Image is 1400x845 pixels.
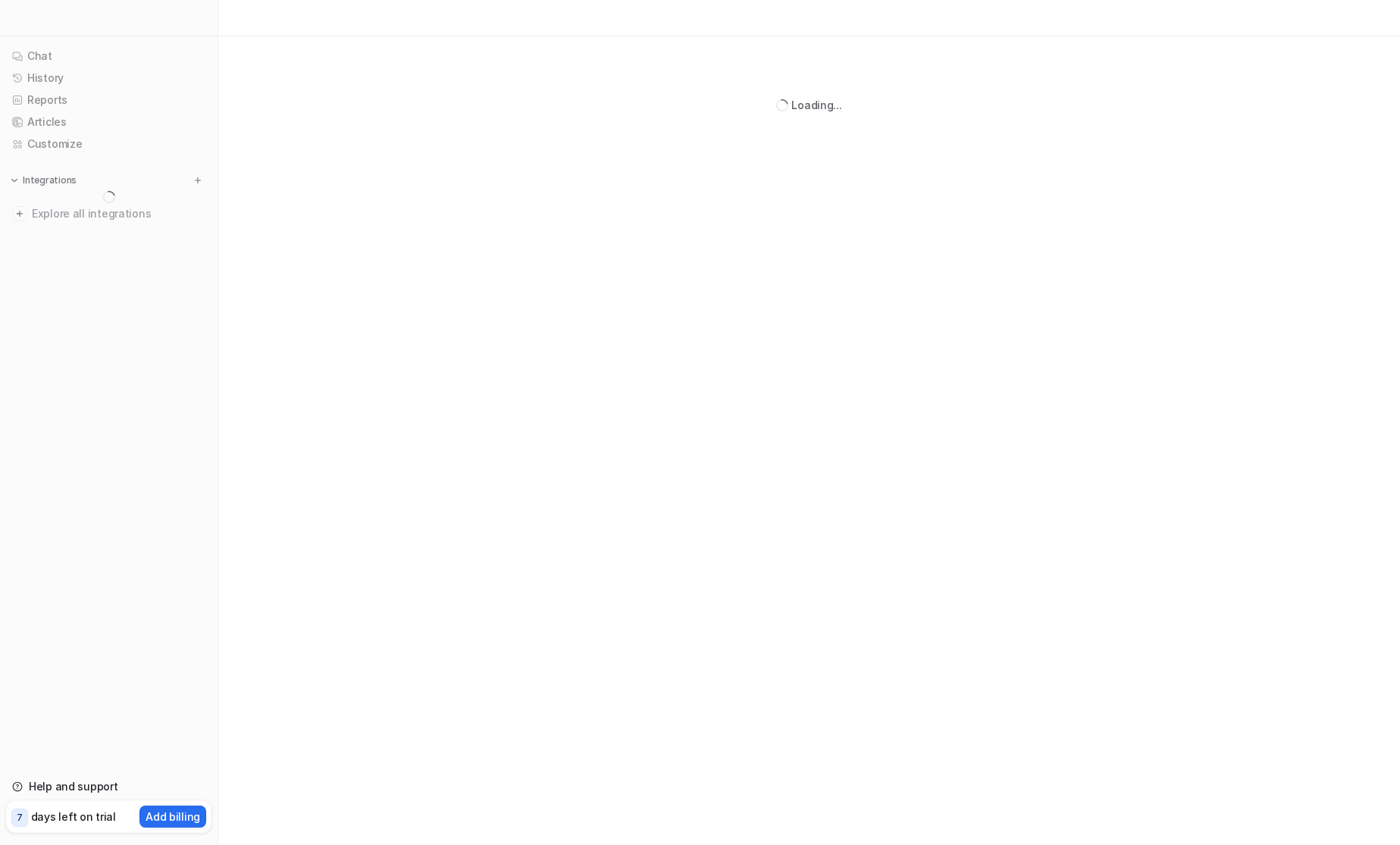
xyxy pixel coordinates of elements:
[17,811,23,825] p: 7
[32,202,205,226] span: Explore all integrations
[6,133,211,155] a: Customize
[6,67,211,89] a: History
[6,173,81,188] button: Integrations
[6,203,211,224] a: Explore all integrations
[6,45,211,67] a: Chat
[193,175,203,186] img: menu_add.svg
[791,97,841,113] div: Loading...
[6,776,211,797] a: Help and support
[146,809,200,825] p: Add billing
[31,809,116,825] p: days left on trial
[139,806,206,828] button: Add billing
[9,175,20,186] img: expand menu
[12,206,27,221] img: explore all integrations
[6,111,211,133] a: Articles
[6,89,211,111] a: Reports
[23,174,77,186] p: Integrations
